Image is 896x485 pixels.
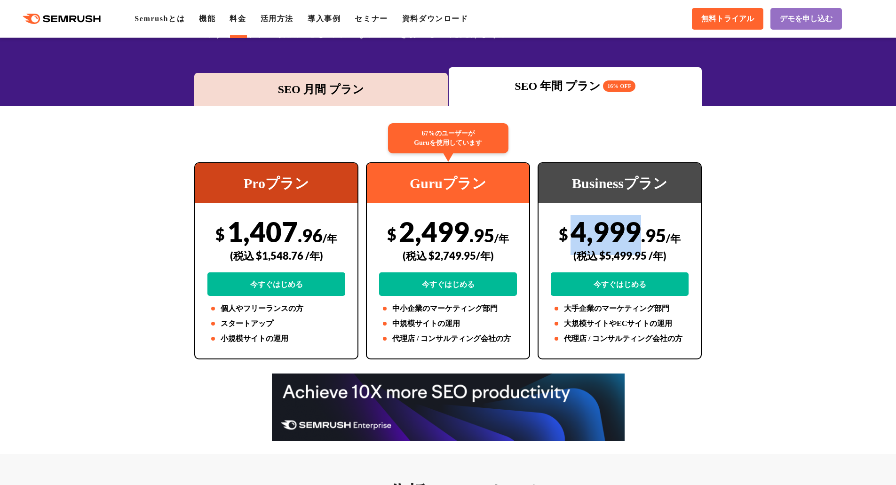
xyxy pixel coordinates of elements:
[207,333,345,344] li: 小規模サイトの運用
[379,239,517,272] div: (税込 $2,749.95/年)
[215,224,225,244] span: $
[355,15,388,23] a: セミナー
[207,318,345,329] li: スタートアップ
[135,15,185,23] a: Semrushとは
[770,8,842,30] a: デモを申し込む
[666,232,681,245] span: /年
[539,163,701,203] div: Businessプラン
[469,224,494,246] span: .95
[207,239,345,272] div: (税込 $1,548.76 /年)
[379,333,517,344] li: 代理店 / コンサルティング会社の方
[387,224,396,244] span: $
[551,333,689,344] li: 代理店 / コンサルティング会社の方
[379,215,517,296] div: 2,499
[199,81,443,98] div: SEO 月間 プラン
[323,232,337,245] span: /年
[692,8,763,30] a: 無料トライアル
[207,272,345,296] a: 今すぐはじめる
[261,15,293,23] a: 活用方法
[388,123,508,153] div: 67%のユーザーが Guruを使用しています
[298,224,323,246] span: .96
[551,272,689,296] a: 今すぐはじめる
[551,215,689,296] div: 4,999
[308,15,341,23] a: 導入事例
[199,15,215,23] a: 機能
[780,14,833,24] span: デモを申し込む
[379,272,517,296] a: 今すぐはじめる
[551,239,689,272] div: (税込 $5,499.95 /年)
[379,303,517,314] li: 中小企業のマーケティング部門
[641,224,666,246] span: .95
[603,80,635,92] span: 16% OFF
[559,224,568,244] span: $
[367,163,529,203] div: Guruプラン
[230,15,246,23] a: 料金
[453,78,698,95] div: SEO 年間 プラン
[402,15,468,23] a: 資料ダウンロード
[207,215,345,296] div: 1,407
[379,318,517,329] li: 中規模サイトの運用
[551,303,689,314] li: 大手企業のマーケティング部門
[207,303,345,314] li: 個人やフリーランスの方
[701,14,754,24] span: 無料トライアル
[195,163,357,203] div: Proプラン
[551,318,689,329] li: 大規模サイトやECサイトの運用
[494,232,509,245] span: /年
